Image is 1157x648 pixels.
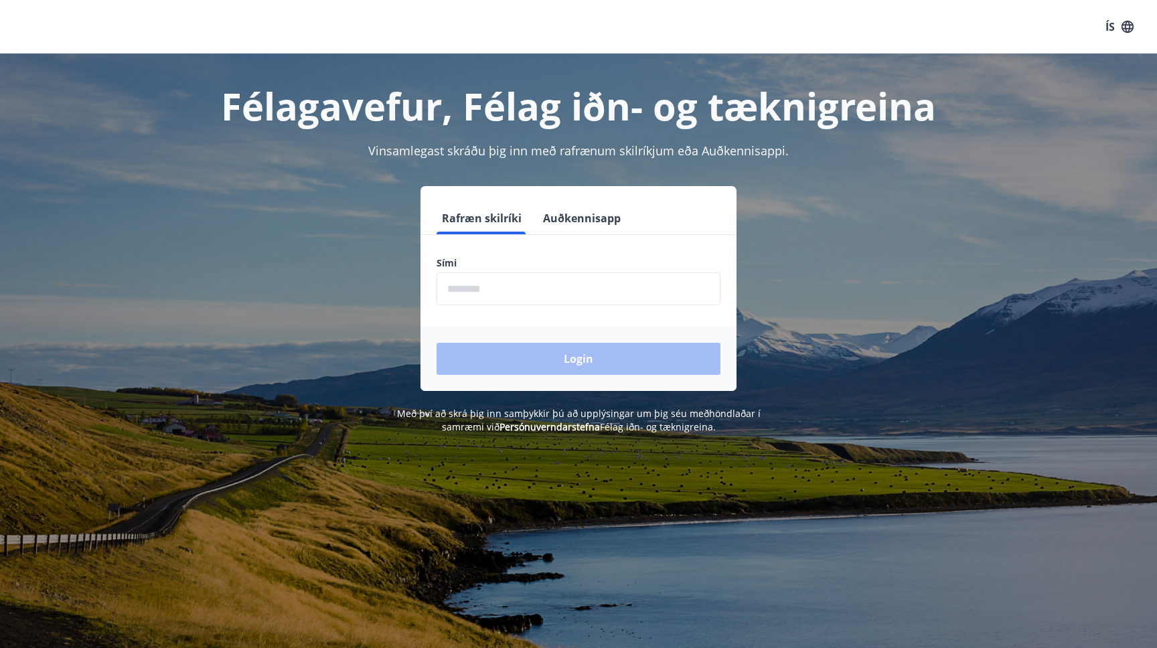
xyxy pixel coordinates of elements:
[538,202,626,234] button: Auðkennisapp
[437,256,720,270] label: Sími
[368,143,789,159] span: Vinsamlegast skráðu þig inn með rafrænum skilríkjum eða Auðkennisappi.
[397,407,761,433] span: Með því að skrá þig inn samþykkir þú að upplýsingar um þig séu meðhöndlaðar í samræmi við Félag i...
[499,420,600,433] a: Persónuverndarstefna
[437,202,527,234] button: Rafræn skilríki
[1098,15,1141,39] button: ÍS
[112,80,1045,131] h1: Félagavefur, Félag iðn- og tæknigreina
